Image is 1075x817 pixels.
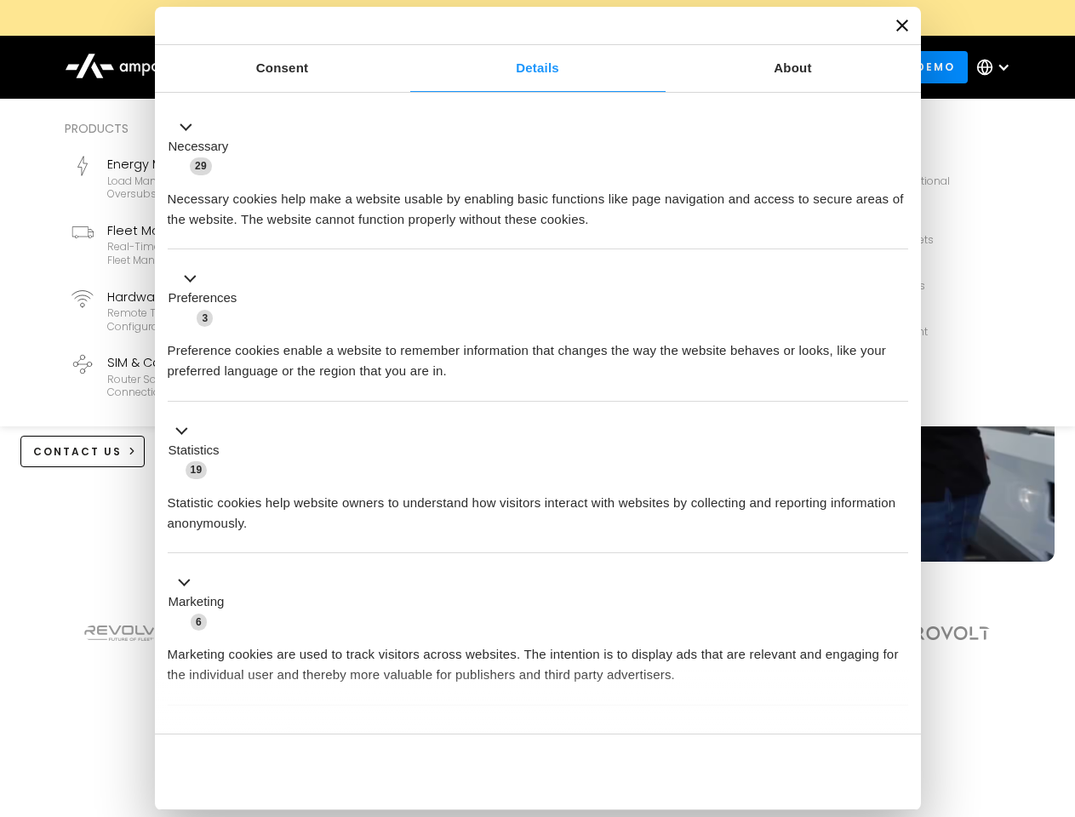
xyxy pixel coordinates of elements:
[168,328,908,381] div: Preference cookies enable a website to remember information that changes the way the website beha...
[666,45,921,92] a: About
[168,420,230,480] button: Statistics (19)
[168,269,248,329] button: Preferences (3)
[155,9,921,27] a: New Webinars: Register to Upcoming WebinarsREGISTER HERE
[20,436,146,467] a: CONTACT US
[65,148,337,208] a: Energy ManagementLoad management, cost optimization, oversubscription
[107,221,330,240] div: Fleet Management
[889,626,991,640] img: Aerovolt Logo
[186,461,208,478] span: 19
[410,45,666,92] a: Details
[896,20,908,31] button: Close banner
[168,176,908,230] div: Necessary cookies help make a website usable by enabling basic functions like page navigation and...
[65,346,337,406] a: SIM & ConnectivityRouter Solutions, SIM Cards, Secure Data Connection
[107,174,330,201] div: Load management, cost optimization, oversubscription
[65,119,616,138] div: Products
[107,306,330,333] div: Remote troubleshooting, charger logs, configurations, diagnostic files
[33,444,122,460] div: CONTACT US
[168,631,908,685] div: Marketing cookies are used to track visitors across websites. The intention is to display ads tha...
[107,288,330,306] div: Hardware Diagnostics
[169,441,220,460] label: Statistics
[168,724,307,746] button: Unclassified (3)
[168,117,239,176] button: Necessary (29)
[169,289,237,308] label: Preferences
[197,310,213,327] span: 3
[107,155,330,174] div: Energy Management
[191,614,207,631] span: 6
[107,353,330,372] div: SIM & Connectivity
[107,373,330,399] div: Router Solutions, SIM Cards, Secure Data Connection
[663,747,907,797] button: Okay
[168,573,235,632] button: Marketing (6)
[65,281,337,340] a: Hardware DiagnosticsRemote troubleshooting, charger logs, configurations, diagnostic files
[168,480,908,534] div: Statistic cookies help website owners to understand how visitors interact with websites by collec...
[169,592,225,612] label: Marketing
[281,727,297,744] span: 3
[107,240,330,266] div: Real-time GPS, SoC, efficiency monitoring, fleet management
[155,45,410,92] a: Consent
[65,214,337,274] a: Fleet ManagementReal-time GPS, SoC, efficiency monitoring, fleet management
[190,157,212,174] span: 29
[169,137,229,157] label: Necessary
